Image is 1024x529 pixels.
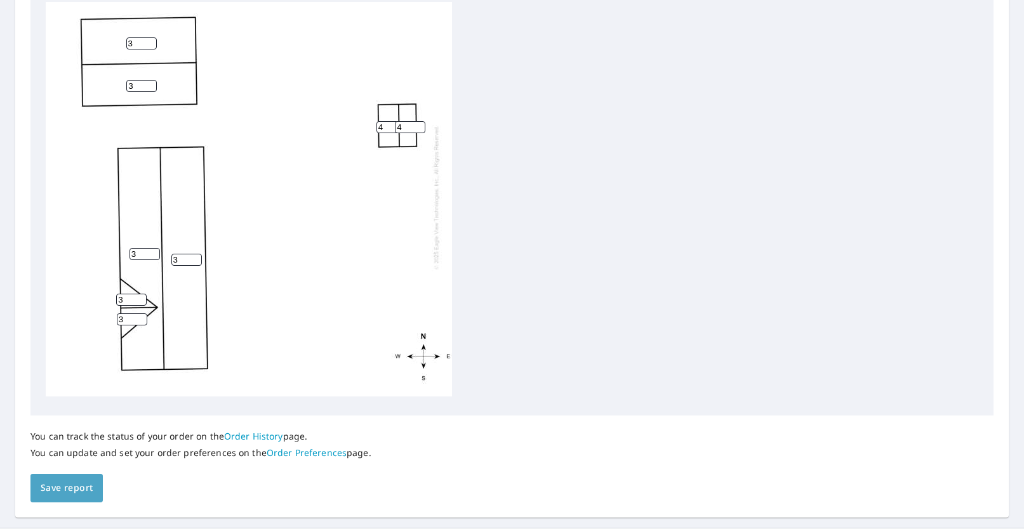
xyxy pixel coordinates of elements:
[41,480,93,496] span: Save report
[30,474,103,502] button: Save report
[267,447,347,459] a: Order Preferences
[224,430,283,442] a: Order History
[30,431,371,442] p: You can track the status of your order on the page.
[30,447,371,459] p: You can update and set your order preferences on the page.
